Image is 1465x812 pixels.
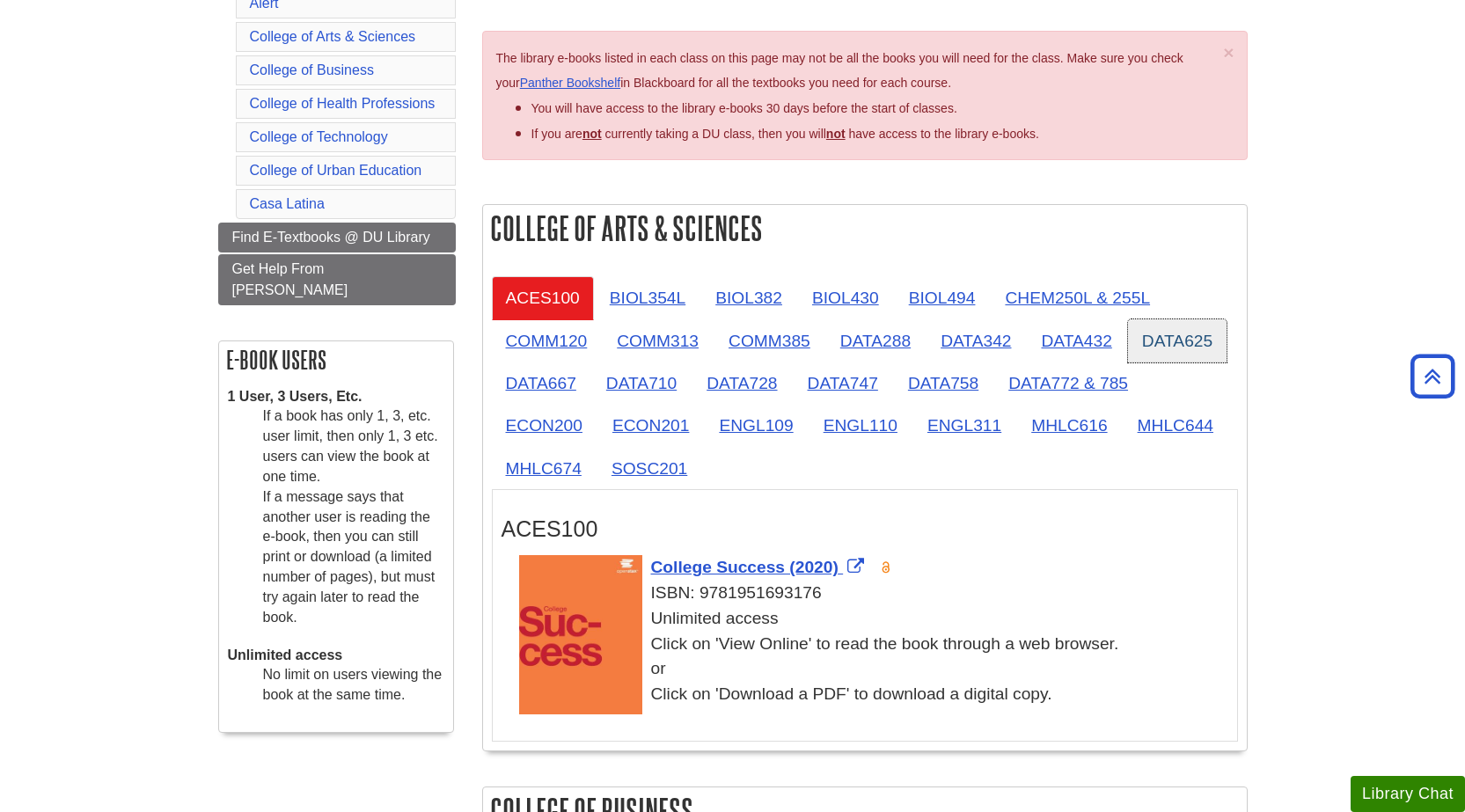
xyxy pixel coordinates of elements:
a: SOSC201 [597,447,701,490]
a: CHEM250L & 255L [991,276,1164,319]
span: The library e-books listed in each class on this page may not be all the books you will need for ... [496,51,1183,91]
span: × [1223,42,1234,62]
span: You will have access to the library e-books 30 days before the start of classes. [531,101,957,115]
a: ENGL110 [809,404,912,447]
a: BIOL430 [798,276,893,319]
dt: 1 User, 3 Users, Etc. [228,387,444,407]
a: College of Arts & Sciences [250,29,416,44]
a: Panther Bookshelf [520,76,620,90]
a: DATA342 [927,319,1025,362]
span: College Success (2020) [651,558,839,576]
a: COMM313 [603,319,713,362]
h3: ACES100 [502,516,1228,542]
h2: E-book Users [219,341,453,378]
div: ISBN: 9781951693176 [519,581,1228,606]
a: ECON201 [598,404,703,447]
a: COMM385 [714,319,824,362]
button: Close [1223,43,1234,62]
a: ENGL311 [913,404,1015,447]
span: Find E-Textbooks @ DU Library [232,230,430,245]
a: ACES100 [492,276,594,319]
a: College of Urban Education [250,163,422,178]
a: COMM120 [492,319,602,362]
a: ECON200 [492,404,597,447]
a: DATA758 [894,362,993,405]
a: ENGL109 [705,404,807,447]
a: MHLC644 [1124,404,1227,447]
a: BIOL354L [596,276,700,319]
h2: College of Arts & Sciences [483,205,1247,252]
a: MHLC616 [1017,404,1121,447]
a: College of Health Professions [250,96,436,111]
span: Get Help From [PERSON_NAME] [232,261,348,297]
a: Find E-Textbooks @ DU Library [218,223,456,252]
a: BIOL382 [701,276,796,319]
a: DATA710 [592,362,691,405]
dt: Unlimited access [228,646,444,666]
a: Get Help From [PERSON_NAME] [218,254,456,305]
a: College of Business [250,62,374,77]
div: Unlimited access Click on 'View Online' to read the book through a web browser. or Click on 'Down... [519,606,1228,707]
img: Cover Art [519,555,642,714]
a: DATA667 [492,362,590,405]
a: MHLC674 [492,447,596,490]
a: Link opens in new window [651,558,869,576]
a: DATA432 [1027,319,1125,362]
u: not [826,127,846,141]
dd: No limit on users viewing the book at the same time. [263,665,444,706]
a: DATA772 & 785 [994,362,1142,405]
a: College of Technology [250,129,388,144]
dd: If a book has only 1, 3, etc. user limit, then only 1, 3 etc. users can view the book at one time... [263,406,444,627]
span: If you are currently taking a DU class, then you will have access to the library e-books. [531,127,1039,141]
a: DATA728 [692,362,791,405]
img: Open Access [880,560,893,574]
a: BIOL494 [895,276,990,319]
a: DATA288 [826,319,925,362]
a: DATA747 [794,362,892,405]
strong: not [582,127,602,141]
a: Casa Latina [250,196,325,211]
a: DATA625 [1128,319,1227,362]
a: Back to Top [1404,364,1461,388]
button: Library Chat [1351,776,1465,812]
